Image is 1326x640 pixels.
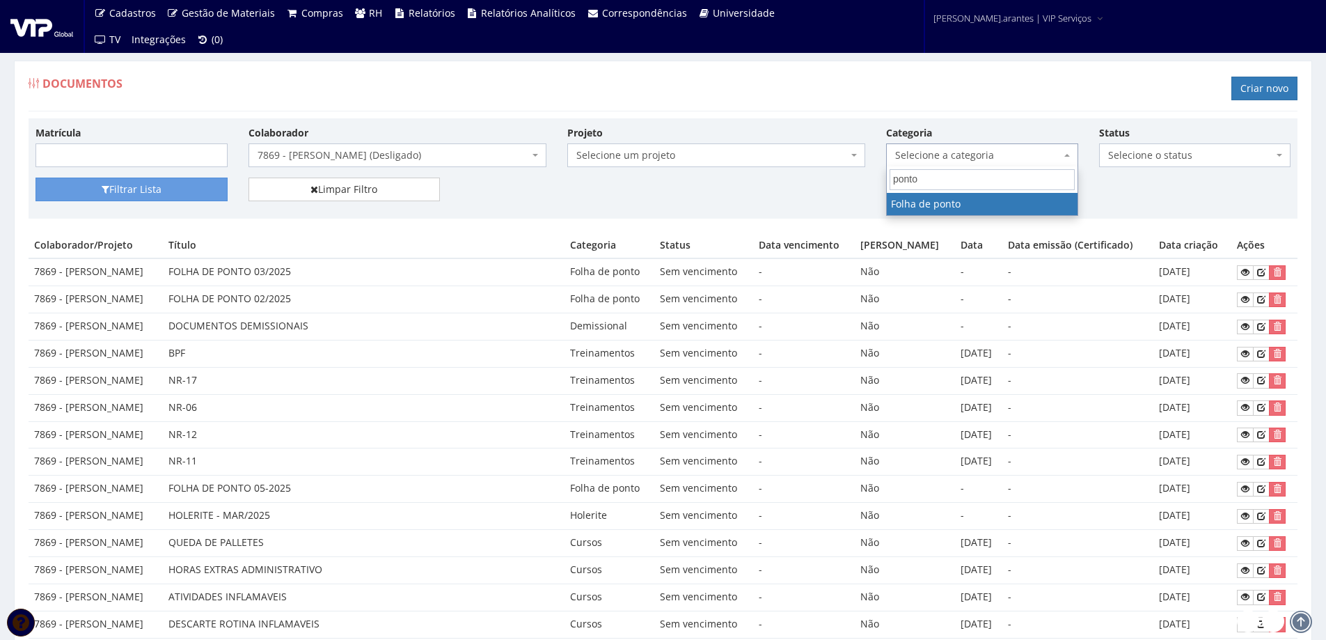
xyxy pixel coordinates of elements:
td: Sem vencimento [654,530,752,557]
td: [DATE] [1153,286,1231,313]
td: 7869 - [PERSON_NAME] [29,530,163,557]
td: Treinamentos [565,340,654,367]
span: Correspondências [602,6,687,19]
th: Título [163,233,565,258]
th: Categoria [565,233,654,258]
td: [DATE] [955,584,1002,611]
td: Não [855,556,955,584]
td: Sem vencimento [654,340,752,367]
td: Não [855,421,955,448]
td: Cursos [565,556,654,584]
span: Relatórios Analíticos [481,6,576,19]
td: Treinamentos [565,421,654,448]
td: - [753,556,855,584]
td: Folha de ponto [565,476,654,503]
td: [DATE] [1153,476,1231,503]
span: TV [109,33,120,46]
td: - [753,286,855,313]
td: Treinamentos [565,367,654,394]
a: (0) [191,26,229,53]
td: [DATE] [1153,503,1231,530]
span: Relatórios [409,6,455,19]
td: [DATE] [1153,421,1231,448]
td: 7869 - [PERSON_NAME] [29,421,163,448]
td: - [753,421,855,448]
td: 7869 - [PERSON_NAME] [29,340,163,367]
td: Não [855,476,955,503]
td: HOLERITE - MAR/2025 [163,503,565,530]
td: Folha de ponto [565,258,654,286]
td: Não [855,611,955,638]
td: - [955,503,1002,530]
span: Compras [301,6,343,19]
span: RH [369,6,382,19]
td: - [753,476,855,503]
th: Status [654,233,752,258]
td: [DATE] [1153,530,1231,557]
span: Universidade [713,6,775,19]
td: [DATE] [955,421,1002,448]
td: Não [855,530,955,557]
td: [DATE] [1153,556,1231,584]
td: - [1002,584,1153,611]
td: DESCARTE ROTINA INFLAMAVEIS [163,611,565,638]
span: Selecione um projeto [567,143,865,167]
td: Não [855,313,955,341]
td: Sem vencimento [654,367,752,394]
td: - [1002,476,1153,503]
td: Demissional [565,313,654,341]
a: TV [88,26,126,53]
a: Integrações [126,26,191,53]
td: Folha de ponto [565,286,654,313]
td: - [955,286,1002,313]
td: - [753,313,855,341]
label: Status [1099,126,1130,140]
td: [DATE] [955,367,1002,394]
td: - [1002,286,1153,313]
td: - [753,258,855,286]
td: NR-17 [163,367,565,394]
td: - [753,611,855,638]
td: 7869 - [PERSON_NAME] [29,286,163,313]
td: [DATE] [955,448,1002,476]
td: 7869 - [PERSON_NAME] [29,367,163,394]
td: 7869 - [PERSON_NAME] [29,394,163,421]
td: Sem vencimento [654,503,752,530]
td: - [955,313,1002,341]
td: Não [855,394,955,421]
td: [DATE] [955,530,1002,557]
td: Holerite [565,503,654,530]
td: [DATE] [955,611,1002,638]
a: Limpar Filtro [248,178,441,201]
td: - [1002,258,1153,286]
td: [DATE] [1153,611,1231,638]
td: - [1002,367,1153,394]
td: Treinamentos [565,394,654,421]
td: 7869 - [PERSON_NAME] [29,448,163,476]
td: - [753,584,855,611]
th: Colaborador/Projeto [29,233,163,258]
td: Não [855,367,955,394]
td: 7869 - [PERSON_NAME] [29,584,163,611]
td: FOLHA DE PONTO 02/2025 [163,286,565,313]
td: - [753,340,855,367]
td: - [1002,448,1153,476]
td: NR-11 [163,448,565,476]
span: [PERSON_NAME].arantes | VIP Serviços [933,11,1091,25]
img: logo [10,16,73,37]
td: Cursos [565,530,654,557]
td: Sem vencimento [654,611,752,638]
button: Filtrar Lista [35,178,228,201]
td: 7869 - [PERSON_NAME] [29,476,163,503]
th: Ações [1231,233,1297,258]
span: Cadastros [109,6,156,19]
td: - [753,367,855,394]
th: Data [955,233,1002,258]
span: (0) [212,33,223,46]
span: Selecione o status [1099,143,1291,167]
td: - [1002,421,1153,448]
td: [DATE] [1153,448,1231,476]
li: Folha de ponto [887,193,1078,215]
td: [DATE] [955,340,1002,367]
th: Data criação [1153,233,1231,258]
